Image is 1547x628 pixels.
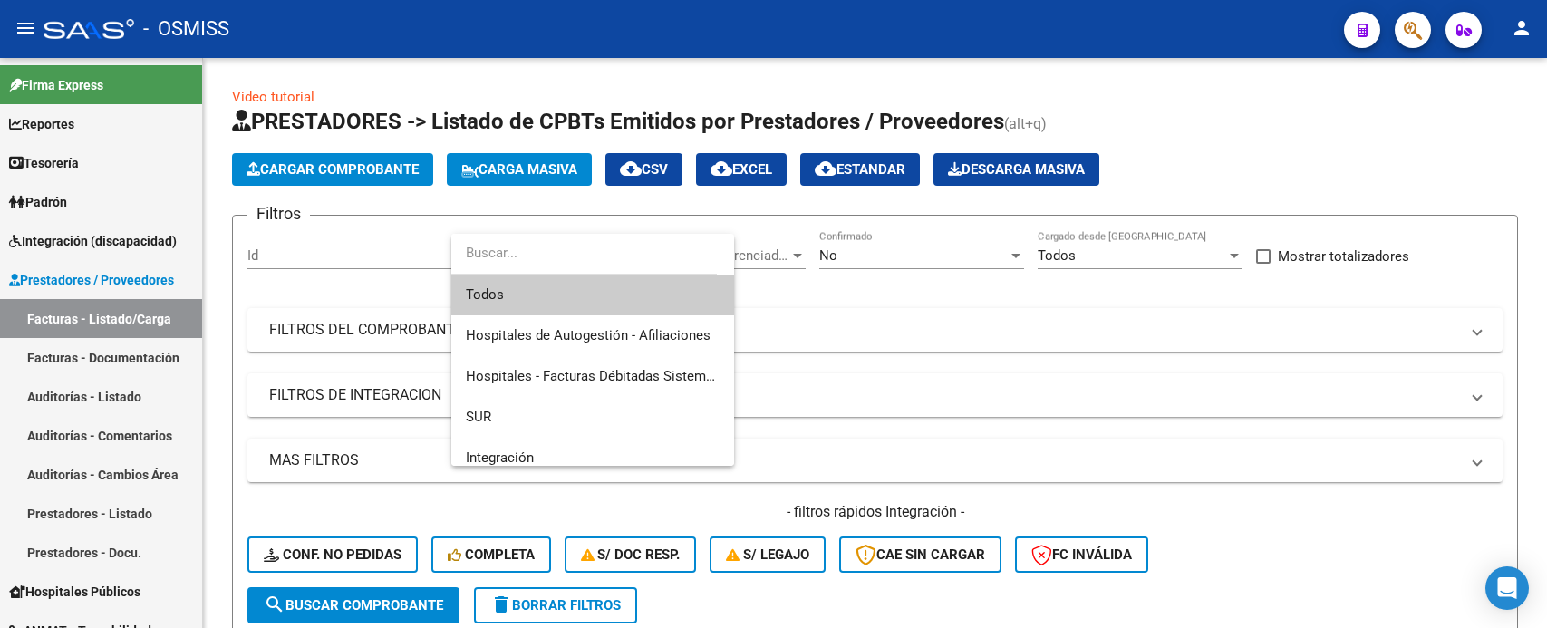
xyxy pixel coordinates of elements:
[466,327,711,343] span: Hospitales de Autogestión - Afiliaciones
[451,233,717,274] input: dropdown search
[466,409,491,425] span: SUR
[1485,566,1529,610] div: Open Intercom Messenger
[466,368,746,384] span: Hospitales - Facturas Débitadas Sistema viejo
[466,275,720,315] span: Todos
[466,449,534,466] span: Integración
